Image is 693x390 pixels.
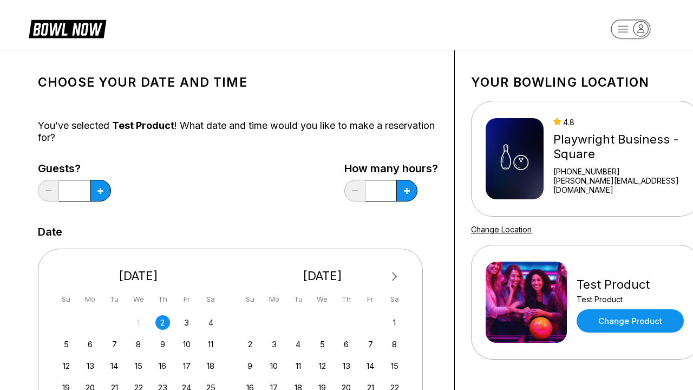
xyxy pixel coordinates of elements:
[38,120,438,144] div: You’ve selected ! What date and time would you like to make a reservation for?
[267,337,282,352] div: Choose Monday, November 3rd, 2025
[291,359,305,373] div: Choose Tuesday, November 11th, 2025
[363,292,378,307] div: Fr
[363,359,378,373] div: Choose Friday, November 14th, 2025
[155,315,170,330] div: Choose Thursday, October 2nd, 2025
[267,292,282,307] div: Mo
[38,162,111,174] label: Guests?
[155,359,170,373] div: Choose Thursday, October 16th, 2025
[59,337,74,352] div: Choose Sunday, October 5th, 2025
[107,337,122,352] div: Choose Tuesday, October 7th, 2025
[577,295,684,304] div: Test Product
[131,315,146,330] div: Not available Wednesday, October 1st, 2025
[363,337,378,352] div: Choose Friday, November 7th, 2025
[131,359,146,373] div: Choose Wednesday, October 15th, 2025
[179,292,194,307] div: Fr
[204,337,218,352] div: Choose Saturday, October 11th, 2025
[291,292,305,307] div: Tu
[553,167,687,176] div: [PHONE_NUMBER]
[83,337,97,352] div: Choose Monday, October 6th, 2025
[243,292,257,307] div: Su
[59,292,74,307] div: Su
[339,359,354,373] div: Choose Thursday, November 13th, 2025
[204,315,218,330] div: Choose Saturday, October 4th, 2025
[83,359,97,373] div: Choose Monday, October 13th, 2025
[59,359,74,373] div: Choose Sunday, October 12th, 2025
[486,262,567,343] img: Test Product
[155,292,170,307] div: Th
[204,292,218,307] div: Sa
[553,132,687,161] div: Playwright Business - Square
[179,359,194,373] div: Choose Friday, October 17th, 2025
[243,337,257,352] div: Choose Sunday, November 2nd, 2025
[179,337,194,352] div: Choose Friday, October 10th, 2025
[155,337,170,352] div: Choose Thursday, October 9th, 2025
[339,292,354,307] div: Th
[553,118,687,127] div: 4.8
[38,226,62,238] label: Date
[291,337,305,352] div: Choose Tuesday, November 4th, 2025
[387,292,402,307] div: Sa
[107,292,122,307] div: Tu
[315,292,330,307] div: We
[239,269,407,283] div: [DATE]
[179,315,194,330] div: Choose Friday, October 3rd, 2025
[387,315,402,330] div: Choose Saturday, November 1st, 2025
[315,359,330,373] div: Choose Wednesday, November 12th, 2025
[38,75,438,90] h1: Choose your Date and time
[83,292,97,307] div: Mo
[339,337,354,352] div: Choose Thursday, November 6th, 2025
[486,118,544,199] img: Playwright Business - Square
[107,359,122,373] div: Choose Tuesday, October 14th, 2025
[387,337,402,352] div: Choose Saturday, November 8th, 2025
[243,359,257,373] div: Choose Sunday, November 9th, 2025
[553,176,687,194] a: [PERSON_NAME][EMAIL_ADDRESS][DOMAIN_NAME]
[267,359,282,373] div: Choose Monday, November 10th, 2025
[577,277,684,292] div: Test Product
[577,309,684,333] a: Change Product
[344,162,438,174] label: How many hours?
[55,269,223,283] div: [DATE]
[131,337,146,352] div: Choose Wednesday, October 8th, 2025
[386,268,403,285] button: Next Month
[471,225,532,234] a: Change Location
[315,337,330,352] div: Choose Wednesday, November 5th, 2025
[131,292,146,307] div: We
[387,359,402,373] div: Choose Saturday, November 15th, 2025
[112,120,174,131] span: Test Product
[204,359,218,373] div: Choose Saturday, October 18th, 2025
